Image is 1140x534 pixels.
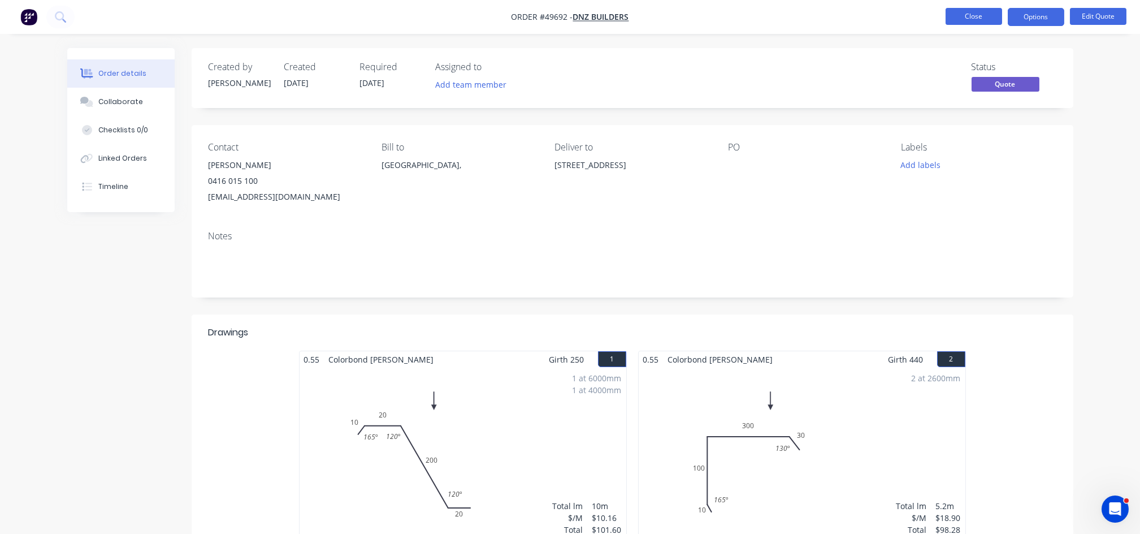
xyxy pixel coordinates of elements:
[209,157,363,173] div: [PERSON_NAME]
[946,8,1002,25] button: Close
[300,351,324,368] span: 0.55
[209,231,1056,242] div: Notes
[436,77,513,92] button: Add team member
[98,153,147,163] div: Linked Orders
[573,384,622,396] div: 1 at 4000mm
[284,77,309,88] span: [DATE]
[67,88,175,116] button: Collaborate
[895,157,947,173] button: Add labels
[598,351,626,367] button: 1
[901,142,1056,153] div: Labels
[972,62,1056,72] div: Status
[209,173,363,189] div: 0416 015 100
[67,144,175,173] button: Linked Orders
[554,157,709,193] div: [STREET_ADDRESS]
[360,77,385,88] span: [DATE]
[209,189,363,205] div: [EMAIL_ADDRESS][DOMAIN_NAME]
[553,500,583,512] div: Total lm
[554,157,709,173] div: [STREET_ADDRESS]
[937,351,965,367] button: 2
[936,500,961,512] div: 5.2m
[728,142,883,153] div: PO
[382,142,536,153] div: Bill to
[98,182,128,192] div: Timeline
[573,372,622,384] div: 1 at 6000mm
[896,500,927,512] div: Total lm
[592,500,622,512] div: 10m
[67,116,175,144] button: Checklists 0/0
[98,125,148,135] div: Checklists 0/0
[67,59,175,88] button: Order details
[888,351,924,368] span: Girth 440
[324,351,439,368] span: Colorbond [PERSON_NAME]
[209,326,249,339] div: Drawings
[592,512,622,524] div: $10.16
[553,512,583,524] div: $/M
[382,157,536,193] div: [GEOGRAPHIC_DATA],
[209,142,363,153] div: Contact
[639,351,664,368] span: 0.55
[1070,8,1126,25] button: Edit Quote
[1008,8,1064,26] button: Options
[67,173,175,201] button: Timeline
[98,97,143,107] div: Collaborate
[1102,496,1129,523] iframe: Intercom live chat
[209,157,363,205] div: [PERSON_NAME]0416 015 100[EMAIL_ADDRESS][DOMAIN_NAME]
[20,8,37,25] img: Factory
[664,351,778,368] span: Colorbond [PERSON_NAME]
[512,12,573,23] span: Order #49692 -
[554,142,709,153] div: Deliver to
[284,62,346,72] div: Created
[436,62,549,72] div: Assigned to
[360,62,422,72] div: Required
[209,62,271,72] div: Created by
[382,157,536,173] div: [GEOGRAPHIC_DATA],
[429,77,512,92] button: Add team member
[896,512,927,524] div: $/M
[549,351,584,368] span: Girth 250
[209,77,271,89] div: [PERSON_NAME]
[98,68,146,79] div: Order details
[936,512,961,524] div: $18.90
[972,77,1039,91] span: Quote
[912,372,961,384] div: 2 at 2600mm
[573,12,629,23] a: DNZ Builders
